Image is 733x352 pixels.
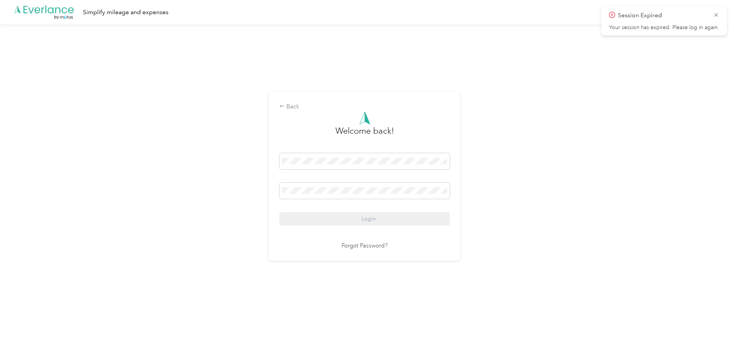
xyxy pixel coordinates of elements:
[609,24,719,31] p: Your session has expired. Please log in again.
[618,11,708,20] p: Session Expired
[690,309,733,352] iframe: Everlance-gr Chat Button Frame
[335,124,394,145] h3: greeting
[83,8,168,17] div: Simplify mileage and expenses
[279,102,450,111] div: Back
[342,242,388,250] a: Forgot Password?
